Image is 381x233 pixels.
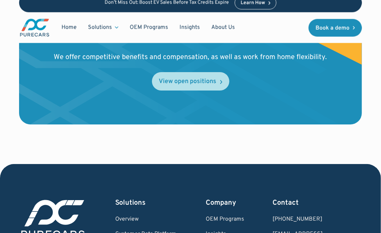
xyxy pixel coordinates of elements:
div: Contact [272,198,362,208]
a: About Us [206,21,241,34]
div: Solutions [88,24,112,31]
a: OEM Programs [206,216,244,223]
a: OEM Programs [124,21,174,34]
a: Home [56,21,82,34]
div: Learn How [241,1,265,6]
img: purecars logo [19,18,50,37]
a: Book a demo [309,19,362,36]
div: [PHONE_NUMBER] [272,216,362,223]
div: View open positions [159,78,217,85]
a: Insights [174,21,206,34]
a: main [19,18,50,37]
div: Solutions [82,21,124,34]
div: Book a demo [316,25,350,31]
div: Solutions [115,198,178,208]
a: View open positions [152,72,229,91]
div: Company [206,198,244,208]
a: Overview [115,216,178,223]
